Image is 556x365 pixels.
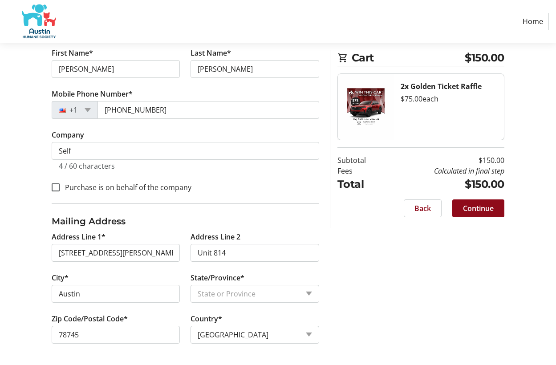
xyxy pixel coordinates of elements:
span: Continue [463,203,494,214]
td: Fees [337,166,386,176]
td: Total [337,176,386,192]
td: Calculated in final step [386,166,504,176]
input: City [52,285,180,303]
a: Home [517,13,549,30]
label: Address Line 1* [52,231,106,242]
img: Austin Humane Society's Logo [7,4,70,39]
input: Zip or Postal Code [52,326,180,344]
button: Continue [452,199,504,217]
tr-character-limit: 4 / 60 characters [59,161,115,171]
button: Back [404,199,442,217]
label: Address Line 2 [191,231,240,242]
label: Mobile Phone Number* [52,89,133,99]
span: Cart [352,50,465,66]
strong: 2x Golden Ticket Raffle [401,81,482,91]
label: City* [52,272,69,283]
span: $150.00 [465,50,504,66]
input: (201) 555-0123 [97,101,319,119]
label: Country* [191,313,222,324]
h3: Mailing Address [52,215,319,228]
label: State/Province* [191,272,244,283]
label: Last Name* [191,48,231,58]
label: Zip Code/Postal Code* [52,313,128,324]
label: First Name* [52,48,93,58]
td: Subtotal [337,155,386,166]
span: Back [414,203,431,214]
td: $150.00 [386,155,504,166]
label: Purchase is on behalf of the company [60,182,191,193]
input: Address [52,244,180,262]
img: Golden Ticket Raffle [338,74,394,140]
td: $150.00 [386,176,504,192]
div: $75.00 each [401,93,497,104]
label: Company [52,130,84,140]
